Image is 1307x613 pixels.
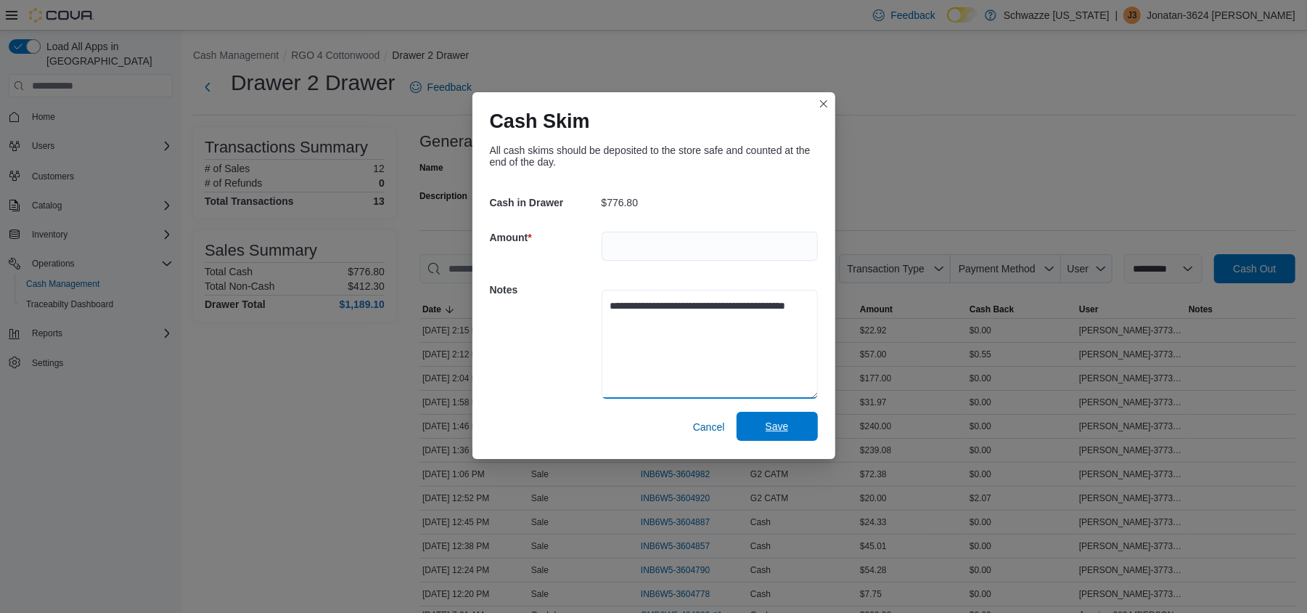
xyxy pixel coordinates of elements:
[490,110,590,133] h1: Cash Skim
[693,420,725,434] span: Cancel
[687,413,731,442] button: Cancel
[766,419,789,434] span: Save
[490,275,599,304] h5: Notes
[490,145,818,168] div: All cash skims should be deposited to the store safe and counted at the end of the day.
[815,95,832,113] button: Closes this modal window
[490,223,599,252] h5: Amount
[490,188,599,217] h5: Cash in Drawer
[737,412,818,441] button: Save
[602,197,639,208] p: $776.80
